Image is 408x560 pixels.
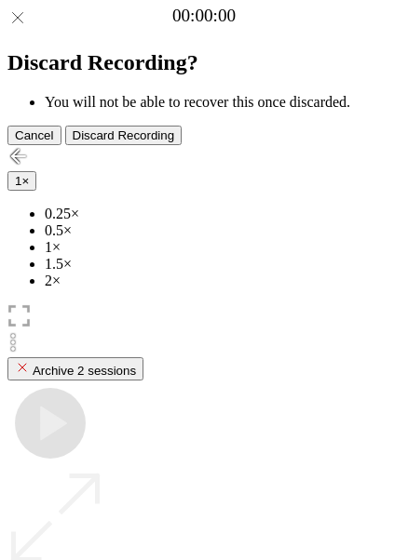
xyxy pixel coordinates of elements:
li: You will not be able to recover this once discarded. [45,94,401,111]
h2: Discard Recording? [7,50,401,75]
a: 00:00:00 [172,6,236,26]
button: 1× [7,171,36,191]
button: Cancel [7,126,61,145]
span: 1 [15,174,21,188]
div: Archive 2 sessions [15,360,136,378]
li: 2× [45,273,401,289]
button: Archive 2 sessions [7,357,143,380]
li: 0.5× [45,222,401,239]
li: 1.5× [45,256,401,273]
button: Discard Recording [65,126,183,145]
li: 1× [45,239,401,256]
li: 0.25× [45,206,401,222]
